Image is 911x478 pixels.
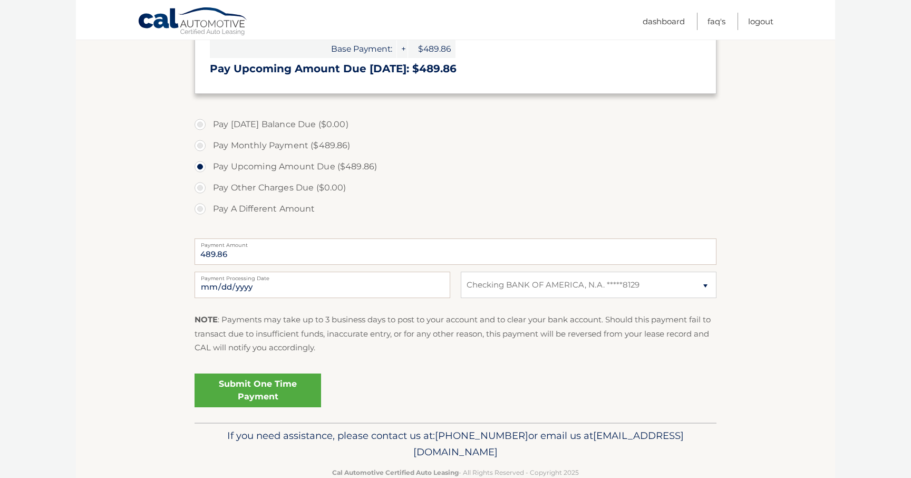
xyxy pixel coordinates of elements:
span: + [397,40,408,58]
a: FAQ's [708,13,725,30]
span: [PHONE_NUMBER] [435,429,528,442]
p: : Payments may take up to 3 business days to post to your account and to clear your bank account.... [195,313,716,355]
p: If you need assistance, please contact us at: or email us at [201,427,710,461]
h3: Pay Upcoming Amount Due [DATE]: $489.86 [210,62,701,75]
input: Payment Date [195,272,450,298]
label: Pay A Different Amount [195,198,716,219]
a: Logout [748,13,773,30]
label: Payment Amount [195,238,716,247]
label: Pay Monthly Payment ($489.86) [195,135,716,156]
label: Payment Processing Date [195,272,450,280]
label: Pay Upcoming Amount Due ($489.86) [195,156,716,177]
a: Submit One Time Payment [195,374,321,407]
span: $489.86 [408,40,455,58]
label: Pay [DATE] Balance Due ($0.00) [195,114,716,135]
strong: NOTE [195,314,218,324]
strong: Cal Automotive Certified Auto Leasing [332,469,459,476]
span: Base Payment: [210,40,396,58]
a: Cal Automotive [138,7,248,37]
input: Payment Amount [195,238,716,265]
p: - All Rights Reserved - Copyright 2025 [201,467,710,478]
a: Dashboard [643,13,685,30]
label: Pay Other Charges Due ($0.00) [195,177,716,198]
